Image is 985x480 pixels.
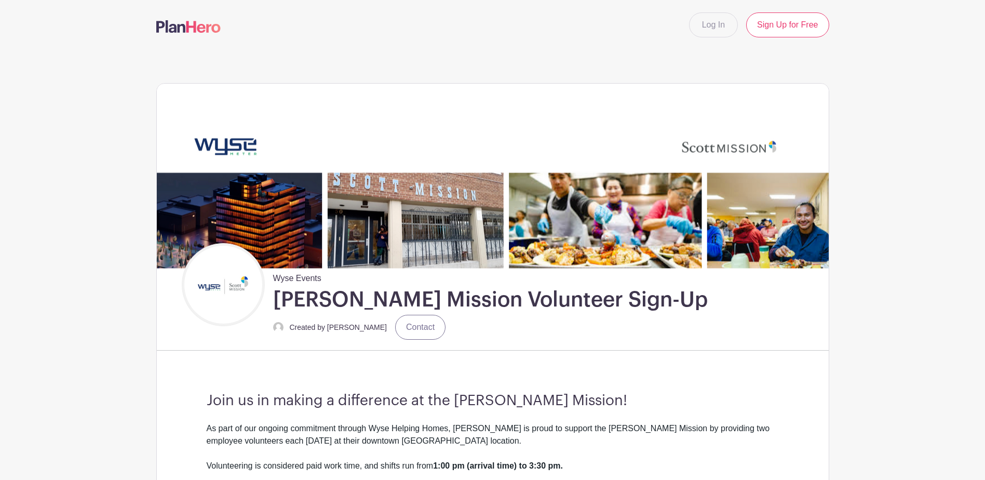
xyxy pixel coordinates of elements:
h1: [PERSON_NAME] Mission Volunteer Sign-Up [273,287,708,313]
img: Untitled%20design%20(21).png [184,246,262,324]
h3: Join us in making a difference at the [PERSON_NAME] Mission! [207,392,779,410]
img: Untitled%20(2790%20x%20600%20px)%20(6).png [157,84,829,268]
img: logo-507f7623f17ff9eddc593b1ce0a138ce2505c220e1c5a4e2b4648c50719b7d32.svg [156,20,221,33]
a: Contact [395,315,446,340]
small: Created by [PERSON_NAME] [290,323,387,331]
div: As part of our ongoing commitment through Wyse Helping Homes, [PERSON_NAME] is proud to support t... [207,422,779,460]
a: Sign Up for Free [746,12,829,37]
span: Wyse Events [273,268,321,285]
img: default-ce2991bfa6775e67f084385cd625a349d9dcbb7a52a09fb2fda1e96e2d18dcdb.png [273,322,284,332]
a: Log In [689,12,738,37]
